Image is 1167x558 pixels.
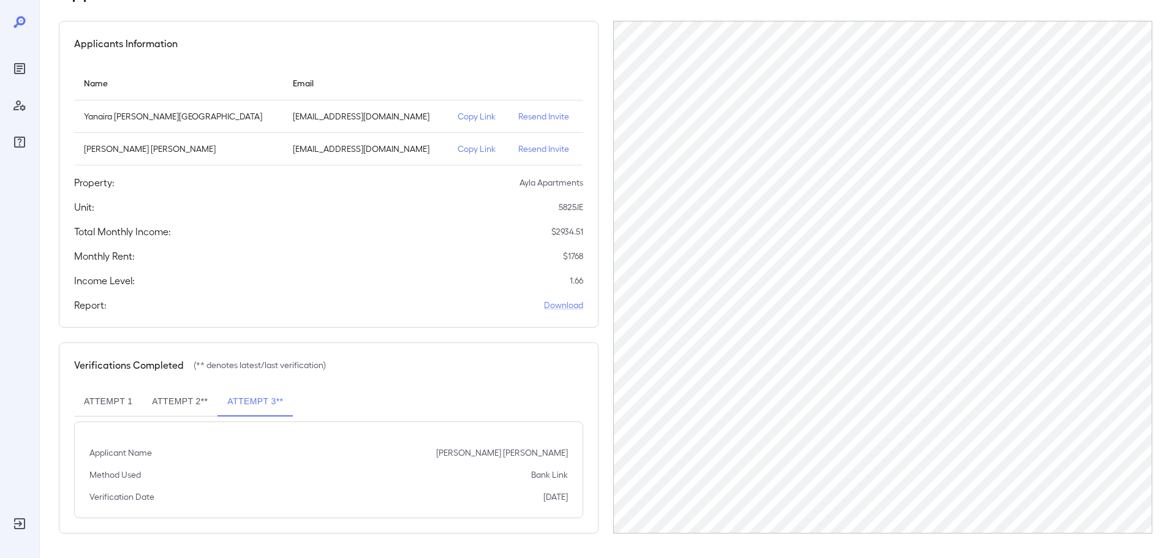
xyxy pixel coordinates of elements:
button: Attempt 1 [74,387,142,417]
h5: Total Monthly Income: [74,224,171,239]
p: [PERSON_NAME] [PERSON_NAME] [436,447,568,459]
button: Attempt 2** [142,387,217,417]
p: 5825JE [559,201,583,213]
h5: Verifications Completed [74,358,184,372]
h5: Monthly Rent: [74,249,135,263]
h5: Unit: [74,200,94,214]
p: Yanaira [PERSON_NAME][GEOGRAPHIC_DATA] [84,110,273,123]
p: Verification Date [89,491,154,503]
p: Method Used [89,469,141,481]
div: Log Out [10,514,29,533]
h5: Report: [74,298,107,312]
p: [EMAIL_ADDRESS][DOMAIN_NAME] [293,143,438,155]
p: [EMAIL_ADDRESS][DOMAIN_NAME] [293,110,438,123]
p: Resend Invite [518,110,573,123]
h5: Applicants Information [74,36,178,51]
p: 1.66 [570,274,583,287]
p: Copy Link [458,110,499,123]
p: (** denotes latest/last verification) [194,359,326,371]
th: Email [283,66,448,100]
p: Applicant Name [89,447,152,459]
table: simple table [74,66,583,165]
th: Name [74,66,283,100]
div: FAQ [10,132,29,152]
p: $ 1768 [563,250,583,262]
p: Bank Link [531,469,568,481]
p: Ayla Apartments [519,176,583,189]
p: [PERSON_NAME] [PERSON_NAME] [84,143,273,155]
div: Manage Users [10,96,29,115]
a: Download [544,299,583,311]
p: Resend Invite [518,143,573,155]
div: Reports [10,59,29,78]
p: Copy Link [458,143,499,155]
button: Attempt 3** [217,387,293,417]
h5: Income Level: [74,273,135,288]
h5: Property: [74,175,115,190]
p: $ 2934.51 [551,225,583,238]
p: [DATE] [543,491,568,503]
